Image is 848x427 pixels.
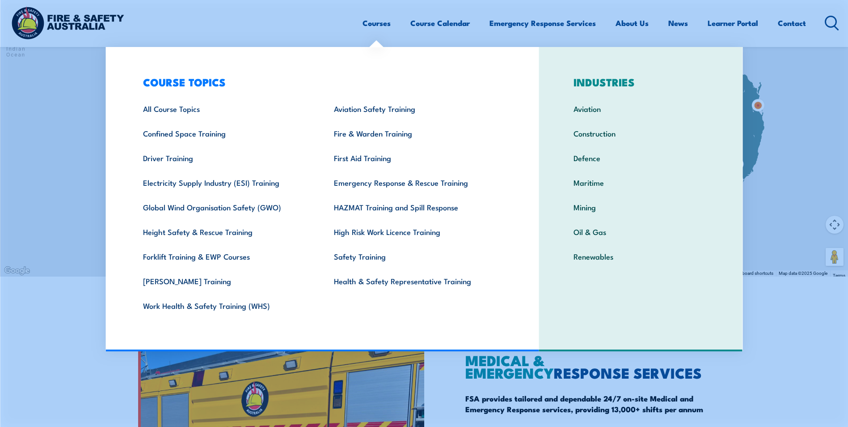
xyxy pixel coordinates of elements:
img: Google [2,265,32,277]
button: Keyboard shortcuts [735,270,773,277]
h3: INDUSTRIES [560,76,722,88]
a: Learner Portal [708,11,758,35]
a: High Risk Work Licence Training [320,219,511,244]
a: Mining [560,195,722,219]
a: Courses [363,11,391,35]
strong: FSA provides tailored and dependable 24/7 on-site Medical and Emergency Response services, provid... [465,393,703,415]
a: Height Safety & Rescue Training [129,219,320,244]
a: [PERSON_NAME] Training [129,269,320,293]
a: Work Health & Safety Training (WHS) [129,293,320,318]
a: Safety Training [320,244,511,269]
a: About Us [616,11,649,35]
a: All Course Topics [129,96,320,121]
a: Aviation [560,96,722,121]
a: Forklift Training & EWP Courses [129,244,320,269]
a: Health & Safety Representative Training [320,269,511,293]
a: Emergency Response & Rescue Training [320,170,511,195]
span: Map data ©2025 Google [779,271,827,276]
button: Map camera controls [826,216,844,234]
h2: RESPONSE SERVICES [465,354,710,379]
a: Construction [560,121,722,145]
a: Contact [778,11,806,35]
a: HAZMAT Training and Spill Response [320,195,511,219]
a: Fire & Warden Training [320,121,511,145]
a: Defence [560,145,722,170]
h3: COURSE TOPICS [129,76,511,88]
button: Drag Pegman onto the map to open Street View [826,248,844,266]
a: Global Wind Organisation Safety (GWO) [129,195,320,219]
a: Renewables [560,244,722,269]
a: Oil & Gas [560,219,722,244]
a: Driver Training [129,145,320,170]
a: First Aid Training [320,145,511,170]
a: News [668,11,688,35]
span: MEDICAL & EMERGENCY [465,349,554,384]
a: Emergency Response Services [489,11,596,35]
a: Aviation Safety Training [320,96,511,121]
a: Open this area in Google Maps (opens a new window) [2,265,32,277]
a: Course Calendar [410,11,470,35]
a: Confined Space Training [129,121,320,145]
a: Electricity Supply Industry (ESI) Training [129,170,320,195]
a: Maritime [560,170,722,195]
a: Terms [833,273,845,278]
